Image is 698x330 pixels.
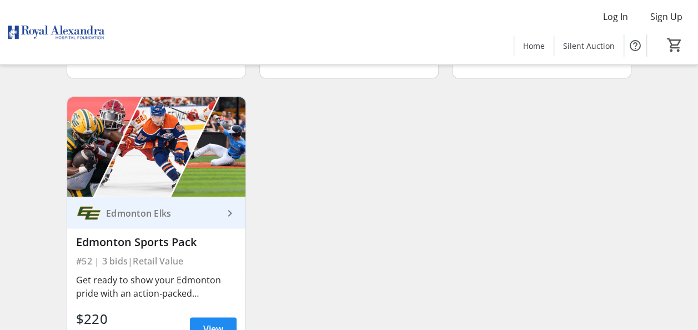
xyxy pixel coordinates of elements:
[650,10,682,23] span: Sign Up
[554,36,624,56] a: Silent Auction
[76,200,102,226] img: Edmonton Elks
[594,8,637,26] button: Log In
[563,40,615,52] span: Silent Auction
[523,40,545,52] span: Home
[102,207,223,218] div: Edmonton Elks
[603,10,628,23] span: Log In
[665,35,685,55] button: Cart
[76,235,237,248] div: Edmonton Sports Pack
[624,34,646,57] button: Help
[76,253,237,268] div: #52 | 3 bids | Retail Value
[76,308,120,328] div: $220
[76,273,237,299] div: Get ready to show your Edmonton pride with an action‑packed Edmonton Sports Pack—a dream for any ...
[7,4,106,60] img: Royal Alexandra Hospital Foundation's Logo
[223,206,237,219] mat-icon: keyboard_arrow_right
[67,197,245,228] a: Edmonton ElksEdmonton Elks
[67,97,245,197] img: Edmonton Sports Pack
[641,8,691,26] button: Sign Up
[514,36,554,56] a: Home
